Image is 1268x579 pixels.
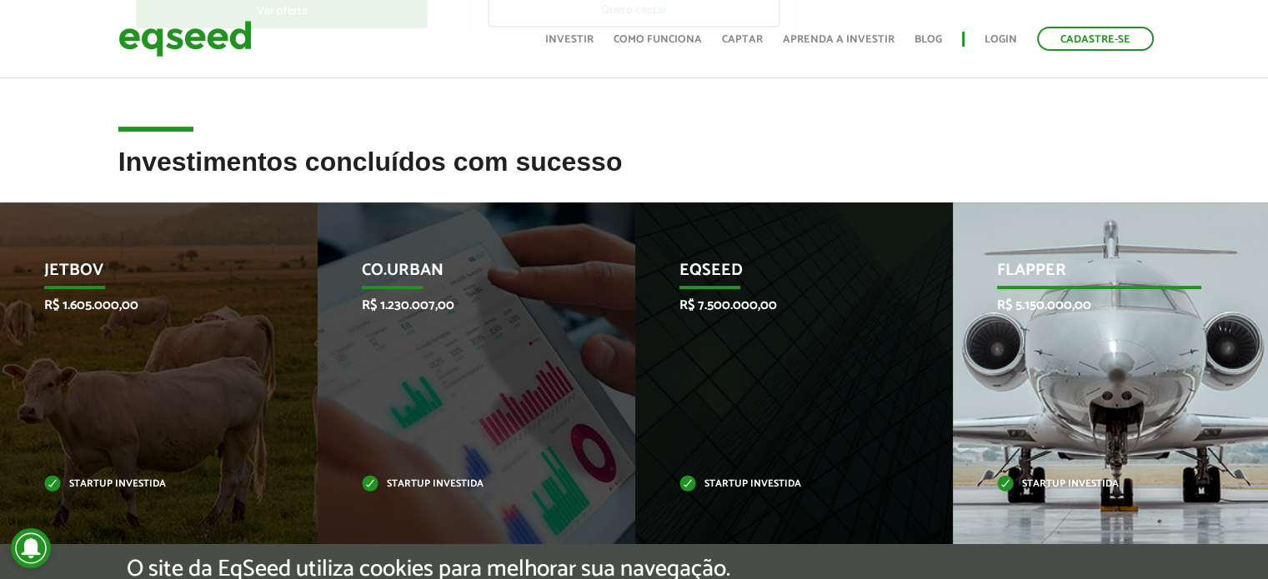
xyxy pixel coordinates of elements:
p: Startup investida [362,480,567,489]
p: R$ 1.605.000,00 [44,297,249,313]
p: R$ 5.150.000,00 [997,297,1202,313]
p: R$ 1.230.007,00 [362,297,567,313]
a: Blog [915,34,942,45]
p: Startup investida [997,480,1202,489]
a: Investir [545,34,594,45]
img: EqSeed [118,17,252,61]
a: Cadastre-se [1037,27,1154,51]
p: EqSeed [679,261,885,289]
a: Como funciona [614,34,702,45]
h2: Investimentos concluídos com sucesso [118,147,1150,202]
a: Captar [722,34,763,45]
a: Login [985,34,1017,45]
a: Aprenda a investir [783,34,895,45]
p: Startup investida [44,480,249,489]
p: Startup investida [679,480,885,489]
p: JetBov [44,261,249,289]
p: R$ 7.500.000,00 [679,297,885,313]
p: Co.Urban [362,261,567,289]
p: Flapper [997,261,1202,289]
